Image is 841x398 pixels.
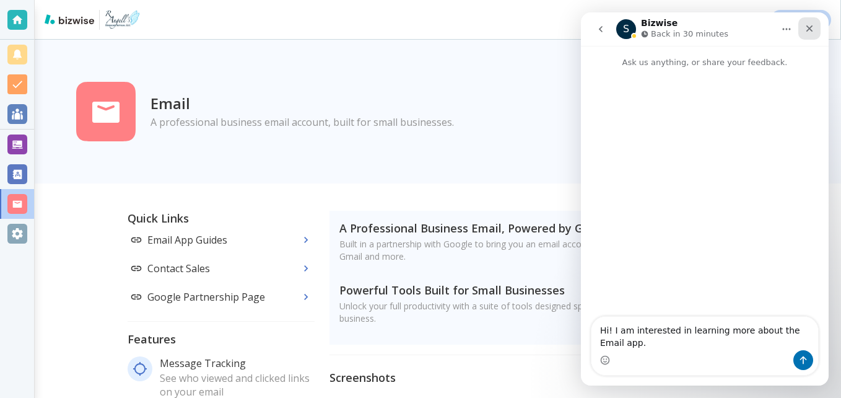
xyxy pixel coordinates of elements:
[339,221,738,236] h5: A Professional Business Email, Powered by Google
[45,14,94,24] img: bizwise
[128,211,315,226] h5: Quick Links
[128,332,315,347] h5: Features
[770,10,831,30] a: Logout
[130,262,312,275] p: Contact Sales
[130,290,312,304] p: Google Partnership Page
[76,82,136,141] img: icon
[339,300,738,325] p: Unlock your full productivity with a suite of tools designed specifically to help manage your sma...
[150,94,454,113] h2: Email
[339,283,738,298] h5: Powerful Tools Built for Small Businesses
[581,12,829,386] iframe: Intercom live chat
[329,370,748,385] h5: Screenshots
[339,238,738,263] p: Built in a partnership with Google to bring you an email account with everything that comes with ...
[130,233,312,247] p: Email App Guides
[160,356,312,370] p: Message Tracking
[105,10,140,30] img: R. Angell's Homecare Services LLC
[150,115,454,129] p: A professional business email account, built for small businesses.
